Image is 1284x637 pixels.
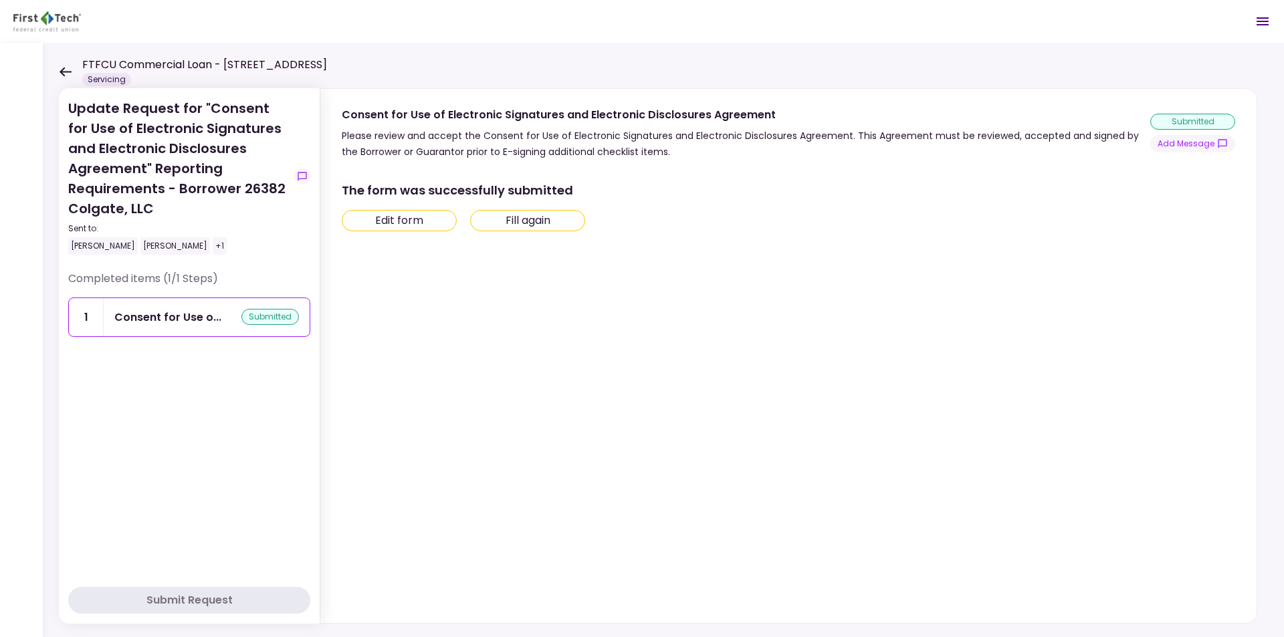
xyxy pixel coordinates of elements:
[68,98,289,255] div: Update Request for "Consent for Use of Electronic Signatures and Electronic Disclosures Agreement...
[213,237,227,255] div: +1
[114,309,221,326] div: Consent for Use of Electronic Signatures and Electronic Disclosures Agreement
[140,237,210,255] div: [PERSON_NAME]
[82,73,131,86] div: Servicing
[68,271,310,297] div: Completed items (1/1 Steps)
[69,298,104,336] div: 1
[342,128,1150,160] div: Please review and accept the Consent for Use of Electronic Signatures and Electronic Disclosures ...
[470,210,585,231] button: Fill again
[68,223,289,235] div: Sent to:
[241,309,299,325] div: submitted
[68,587,310,614] button: Submit Request
[68,237,138,255] div: [PERSON_NAME]
[146,592,233,608] div: Submit Request
[1150,114,1235,130] div: submitted
[320,88,1257,624] div: Consent for Use of Electronic Signatures and Electronic Disclosures AgreementPlease review and ac...
[82,57,327,73] h1: FTFCU Commercial Loan - [STREET_ADDRESS]
[1247,5,1279,37] button: Open menu
[342,210,457,231] button: Edit form
[294,168,310,184] button: show-messages
[342,181,1233,199] div: The form was successfully submitted
[342,106,1150,123] div: Consent for Use of Electronic Signatures and Electronic Disclosures Agreement
[13,11,81,31] img: Partner icon
[68,297,310,337] a: 1Consent for Use of Electronic Signatures and Electronic Disclosures Agreementsubmitted
[1150,135,1235,152] button: show-messages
